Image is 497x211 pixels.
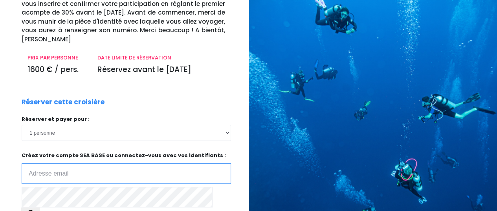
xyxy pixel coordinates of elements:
[22,97,105,107] p: Réserver cette croisière
[97,64,225,76] p: Réservez avant le [DATE]
[28,54,85,62] p: PRIX PAR PERSONNE
[28,64,85,76] p: 1600 € / pers.
[22,152,231,184] p: Créez votre compte SEA BASE ou connectez-vous avec vos identifiants :
[97,54,225,62] p: DATE LIMITE DE RÉSERVATION
[22,115,231,123] p: Réserver et payer pour :
[22,163,231,184] input: Adresse email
